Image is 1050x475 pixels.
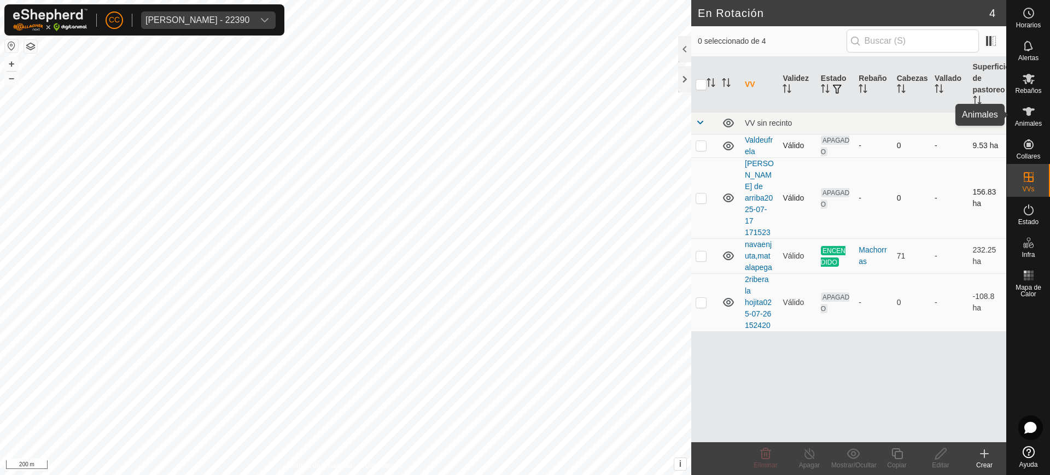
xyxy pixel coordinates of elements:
[989,5,995,21] span: 4
[969,134,1006,157] td: 9.53 ha
[892,134,930,157] td: 0
[365,461,402,471] a: Contáctenos
[13,9,87,31] img: Logo Gallagher
[973,97,982,106] p-sorticon: Activar para ordenar
[821,292,849,313] span: APAGADO
[5,57,18,71] button: +
[698,7,989,20] h2: En Rotación
[787,460,831,470] div: Apagar
[847,30,979,52] input: Buscar (S)
[740,57,778,113] th: VV
[24,40,37,53] button: Capas del Mapa
[745,275,772,330] a: 2ribera la hojita025-07-26 152420
[930,238,968,273] td: -
[141,11,254,29] span: Jose Ramon Tejedor Montero - 22390
[969,157,1006,238] td: 156.83 ha
[831,460,875,470] div: Mostrar/Ocultar
[674,458,686,470] button: i
[778,238,816,273] td: Válido
[1019,461,1038,468] span: Ayuda
[821,246,845,267] span: ENCENDIDO
[778,273,816,331] td: Válido
[930,57,968,113] th: Vallado
[1018,219,1039,225] span: Estado
[892,273,930,331] td: 0
[875,460,919,470] div: Copiar
[969,57,1006,113] th: Superficie de pastoreo
[897,86,906,95] p-sorticon: Activar para ordenar
[109,14,120,26] span: CC
[745,119,1002,127] div: VV sin recinto
[859,86,867,95] p-sorticon: Activar para ordenar
[962,460,1006,470] div: Crear
[707,80,715,89] p-sorticon: Activar para ordenar
[745,159,774,237] a: [PERSON_NAME] de arriba2025-07-17 171523
[289,461,352,471] a: Política de Privacidad
[754,461,777,469] span: Eliminar
[859,244,888,267] div: Machorras
[930,134,968,157] td: -
[1016,22,1041,28] span: Horarios
[969,238,1006,273] td: 232.25 ha
[5,39,18,52] button: Restablecer Mapa
[745,240,772,272] a: navaenjuta,matalapega
[821,136,849,156] span: APAGADO
[145,16,249,25] div: [PERSON_NAME] - 22390
[859,140,888,151] div: -
[1022,186,1034,192] span: VVs
[892,157,930,238] td: 0
[1016,153,1040,160] span: Collares
[1007,442,1050,472] a: Ayuda
[679,459,681,468] span: i
[722,80,731,89] p-sorticon: Activar para ordenar
[930,273,968,331] td: -
[919,460,962,470] div: Editar
[783,86,791,95] p-sorticon: Activar para ordenar
[930,157,968,238] td: -
[745,136,773,156] a: Valdeufrela
[1015,87,1041,94] span: Rebaños
[254,11,276,29] div: dropdown trigger
[778,57,816,113] th: Validez
[859,297,888,308] div: -
[821,188,849,209] span: APAGADO
[778,134,816,157] td: Válido
[1015,120,1042,127] span: Animales
[821,86,830,95] p-sorticon: Activar para ordenar
[935,86,943,95] p-sorticon: Activar para ordenar
[859,192,888,204] div: -
[698,36,847,47] span: 0 seleccionado de 4
[969,273,1006,331] td: -108.8 ha
[816,57,854,113] th: Estado
[1010,284,1047,297] span: Mapa de Calor
[892,57,930,113] th: Cabezas
[892,238,930,273] td: 71
[778,157,816,238] td: Válido
[1018,55,1039,61] span: Alertas
[5,72,18,85] button: –
[1022,251,1035,258] span: Infra
[854,57,892,113] th: Rebaño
